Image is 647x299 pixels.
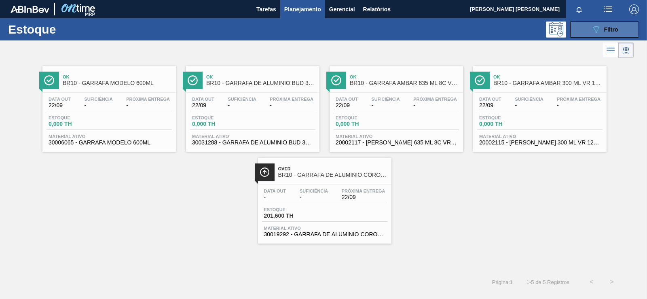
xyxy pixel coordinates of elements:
[256,4,276,14] span: Tarefas
[264,231,385,238] span: 30019292 - GARRAFA DE ALUMINIO CORONA 330ML
[475,75,485,85] img: Ícone
[413,97,457,102] span: Próxima Entrega
[192,102,214,108] span: 22/09
[336,134,457,139] span: Material ativo
[467,60,611,152] a: ÍconeOkBR10 - GARRAFA AMBAR 300 ML VR 12C ATGData out22/09Suficiência-Próxima Entrega-Estoque0,00...
[479,115,536,120] span: Estoque
[192,134,313,139] span: Material ativo
[278,166,387,171] span: Over
[270,97,313,102] span: Próxima Entrega
[36,60,180,152] a: ÍconeOkBR10 - GARRAFA MODELO 600MLData out22/09Suficiência-Próxima Entrega-Estoque0,000 THMateria...
[192,121,249,127] span: 0,000 TH
[515,102,543,108] span: -
[336,140,457,146] span: 20002117 - GARRAFA AMBAR 635 ML 8C VR ATG
[331,75,341,85] img: Ícone
[260,167,270,177] img: Ícone
[336,121,392,127] span: 0,000 TH
[63,80,172,86] span: BR10 - GARRAFA MODELO 600ML
[192,97,214,102] span: Data out
[49,115,105,120] span: Estoque
[206,80,315,86] span: BR10 - GARRAFA DE ALUMINIO BUD 330 NFL
[493,74,603,79] span: Ok
[278,172,387,178] span: BR10 - GARRAFA DE ALUMINIO CORONA 330ML
[84,97,112,102] span: Suficiência
[350,74,459,79] span: Ok
[603,4,613,14] img: userActions
[342,189,385,193] span: Próxima Entrega
[603,42,618,58] div: Visão em Lista
[566,4,592,15] button: Notificações
[371,102,400,108] span: -
[604,26,618,33] span: Filtro
[11,6,49,13] img: TNhmsLtSVTkK8tSr43FrP2fwEKptu5GPRR3wAAAABJRU5ErkJggg==
[84,102,112,108] span: -
[350,80,459,86] span: BR10 - GARRAFA AMBAR 635 ML 8C VR ATG
[252,152,395,244] a: ÍconeOverBR10 - GARRAFA DE ALUMINIO CORONA 330MLData out-Suficiência-Próxima Entrega22/09Estoque2...
[557,102,600,108] span: -
[8,25,125,34] h1: Estoque
[336,115,392,120] span: Estoque
[479,97,501,102] span: Data out
[479,140,600,146] span: 20002115 - GARRAFA AMBAR 300 ML VR 12C ATG
[228,102,256,108] span: -
[49,121,105,127] span: 0,000 TH
[629,4,639,14] img: Logout
[525,279,569,285] span: 1 - 5 de 5 Registros
[492,279,513,285] span: Página : 1
[493,80,603,86] span: BR10 - GARRAFA AMBAR 300 ML VR 12C ATG
[570,21,639,38] button: Filtro
[557,97,600,102] span: Próxima Entrega
[264,189,286,193] span: Data out
[602,272,622,292] button: >
[228,97,256,102] span: Suficiência
[49,134,170,139] span: Material ativo
[264,207,321,212] span: Estoque
[264,226,385,231] span: Material ativo
[270,102,313,108] span: -
[342,194,385,200] span: 22/09
[206,74,315,79] span: Ok
[49,97,71,102] span: Data out
[300,189,328,193] span: Suficiência
[63,74,172,79] span: Ok
[336,102,358,108] span: 22/09
[49,140,170,146] span: 30006065 - GARRAFA MODELO 600ML
[371,97,400,102] span: Suficiência
[126,102,170,108] span: -
[126,97,170,102] span: Próxima Entrega
[413,102,457,108] span: -
[49,102,71,108] span: 22/09
[44,75,54,85] img: Ícone
[479,121,536,127] span: 0,000 TH
[479,102,501,108] span: 22/09
[479,134,600,139] span: Material ativo
[581,272,602,292] button: <
[192,115,249,120] span: Estoque
[329,4,355,14] span: Gerencial
[546,21,566,38] div: Pogramando: nenhum usuário selecionado
[180,60,323,152] a: ÍconeOkBR10 - GARRAFA DE ALUMINIO BUD 330 NFLData out22/09Suficiência-Próxima Entrega-Estoque0,00...
[336,97,358,102] span: Data out
[323,60,467,152] a: ÍconeOkBR10 - GARRAFA AMBAR 635 ML 8C VR ATGData out22/09Suficiência-Próxima Entrega-Estoque0,000...
[192,140,313,146] span: 30031288 - GARRAFA DE ALUMINIO BUD 330 NFL
[264,213,321,219] span: 201,600 TH
[284,4,321,14] span: Planejamento
[188,75,198,85] img: Ícone
[515,97,543,102] span: Suficiência
[300,194,328,200] span: -
[618,42,634,58] div: Visão em Cards
[363,4,391,14] span: Relatórios
[264,194,286,200] span: -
